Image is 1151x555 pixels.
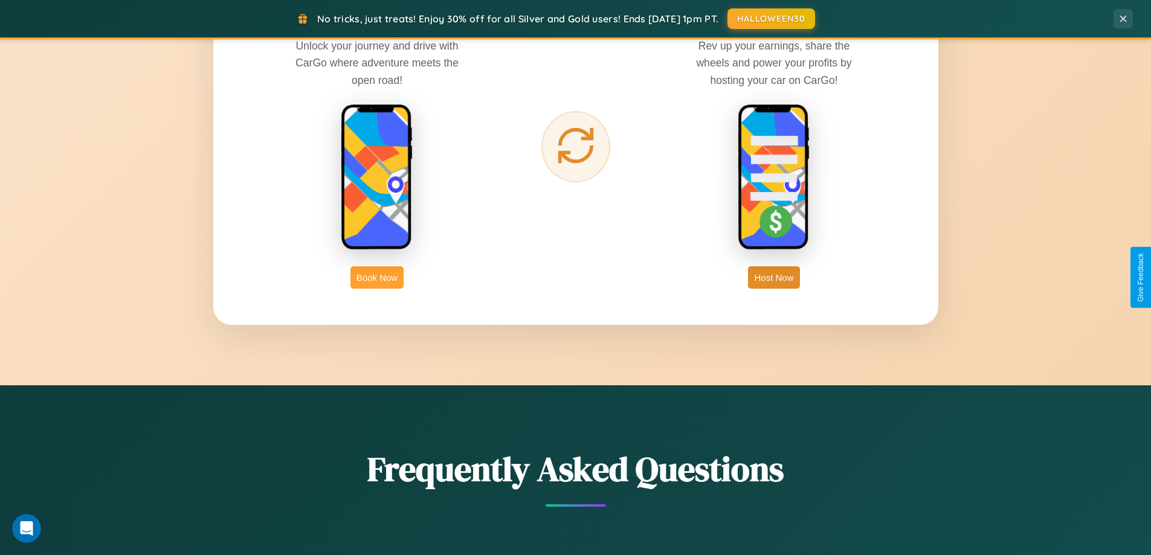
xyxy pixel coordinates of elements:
h2: Frequently Asked Questions [213,446,938,492]
p: Rev up your earnings, share the wheels and power your profits by hosting your car on CarGo! [683,37,865,88]
div: Give Feedback [1136,253,1145,302]
button: HALLOWEEN30 [727,8,815,29]
button: Host Now [748,266,799,289]
img: host phone [738,104,810,251]
span: No tricks, just treats! Enjoy 30% off for all Silver and Gold users! Ends [DATE] 1pm PT. [317,13,718,25]
iframe: Intercom live chat [12,514,41,543]
p: Unlock your journey and drive with CarGo where adventure meets the open road! [286,37,468,88]
button: Book Now [350,266,404,289]
img: rent phone [341,104,413,251]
